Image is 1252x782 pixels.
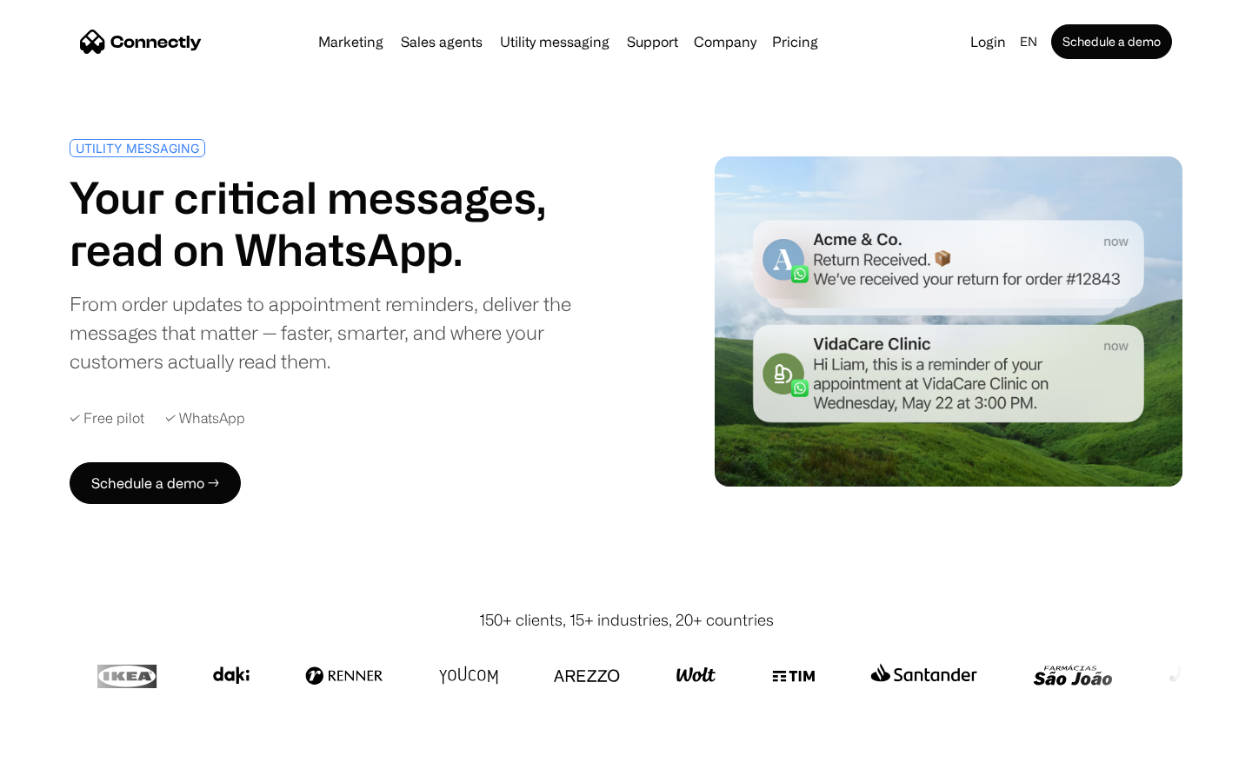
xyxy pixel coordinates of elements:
div: UTILITY MESSAGING [76,142,199,155]
a: Schedule a demo [1051,24,1172,59]
a: Pricing [765,35,825,49]
div: ✓ Free pilot [70,410,144,427]
a: Marketing [311,35,390,49]
div: en [1020,30,1037,54]
div: ✓ WhatsApp [165,410,245,427]
a: Sales agents [394,35,489,49]
a: Support [620,35,685,49]
div: From order updates to appointment reminders, deliver the messages that matter — faster, smarter, ... [70,289,619,375]
ul: Language list [35,752,104,776]
h1: Your critical messages, read on WhatsApp. [70,171,619,275]
a: Login [963,30,1013,54]
aside: Language selected: English [17,750,104,776]
a: Utility messaging [493,35,616,49]
div: Company [694,30,756,54]
a: Schedule a demo → [70,462,241,504]
div: 150+ clients, 15+ industries, 20+ countries [479,608,774,632]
